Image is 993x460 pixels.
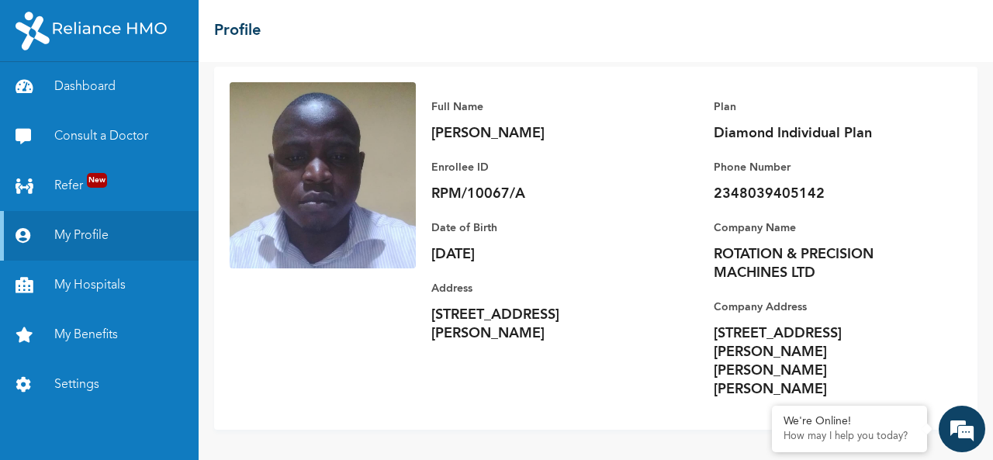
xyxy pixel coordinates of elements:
div: FAQs [152,381,296,429]
img: RelianceHMO's Logo [16,12,167,50]
div: Minimize live chat window [254,8,292,45]
p: Address [431,279,649,298]
p: Full Name [431,98,649,116]
p: [DATE] [431,245,649,264]
div: Chat with us now [81,87,261,107]
h2: Profile [214,19,261,43]
p: Enrollee ID [431,158,649,177]
p: Phone Number [714,158,931,177]
div: We're Online! [784,415,915,428]
p: [STREET_ADDRESS][PERSON_NAME][PERSON_NAME][PERSON_NAME] [714,324,931,399]
img: Enrollee [230,82,416,268]
p: ROTATION & PRECISION MACHINES LTD [714,245,931,282]
p: Company Name [714,219,931,237]
p: [STREET_ADDRESS][PERSON_NAME] [431,306,649,343]
p: [PERSON_NAME] [431,124,649,143]
p: RPM/10067/A [431,185,649,203]
span: New [87,173,107,188]
textarea: Type your message and hit 'Enter' [8,327,296,381]
p: Date of Birth [431,219,649,237]
p: Plan [714,98,931,116]
p: 2348039405142 [714,185,931,203]
img: d_794563401_company_1708531726252_794563401 [29,78,63,116]
span: We're online! [90,147,214,303]
p: Company Address [714,298,931,316]
p: Diamond Individual Plan [714,124,931,143]
span: Conversation [8,408,152,419]
p: How may I help you today? [784,431,915,443]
